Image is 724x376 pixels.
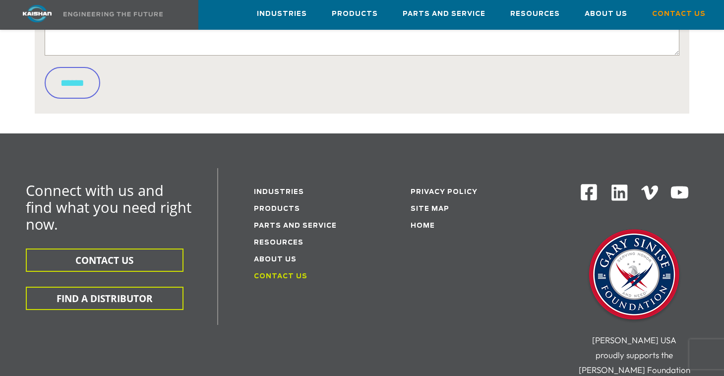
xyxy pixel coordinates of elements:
a: About Us [254,256,297,263]
a: Industries [257,0,307,27]
span: Industries [257,8,307,20]
span: Resources [510,8,560,20]
img: Vimeo [641,186,658,200]
a: Contact Us [652,0,706,27]
a: About Us [585,0,627,27]
a: Parts and Service [403,0,485,27]
img: Gary Sinise Foundation [585,226,684,325]
button: FIND A DISTRIBUTOR [26,287,183,310]
a: Products [254,206,300,212]
span: Products [332,8,378,20]
img: Engineering the future [63,12,163,16]
span: [PERSON_NAME] USA proudly supports the [PERSON_NAME] Foundation [579,335,690,375]
a: Contact Us [254,273,307,280]
a: Privacy Policy [411,189,478,195]
a: Industries [254,189,304,195]
img: Linkedin [610,183,629,202]
img: Youtube [670,183,689,202]
span: About Us [585,8,627,20]
a: Resources [510,0,560,27]
a: Home [411,223,435,229]
span: Contact Us [652,8,706,20]
a: Products [332,0,378,27]
img: Facebook [580,183,598,201]
span: Parts and Service [403,8,485,20]
span: Connect with us and find what you need right now. [26,181,191,234]
a: Parts and service [254,223,337,229]
a: Resources [254,240,303,246]
a: Site Map [411,206,449,212]
button: CONTACT US [26,249,183,272]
